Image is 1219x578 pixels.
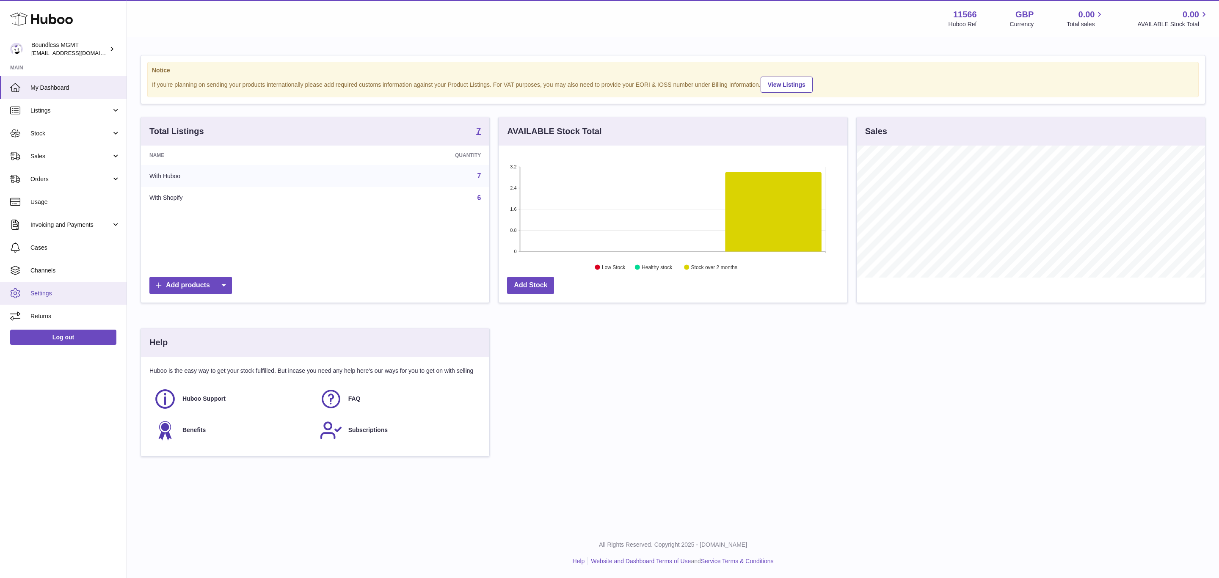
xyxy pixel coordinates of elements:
div: Boundless MGMT [31,41,108,57]
strong: GBP [1015,9,1034,20]
td: With Huboo [141,165,329,187]
text: 0 [514,249,517,254]
p: All Rights Reserved. Copyright 2025 - [DOMAIN_NAME] [134,541,1212,549]
span: Huboo Support [182,395,226,403]
strong: 11566 [953,9,977,20]
a: Add products [149,277,232,294]
a: 0.00 Total sales [1067,9,1104,28]
span: Invoicing and Payments [30,221,111,229]
span: Stock [30,129,111,138]
a: 0.00 AVAILABLE Stock Total [1137,9,1209,28]
strong: 7 [476,127,481,135]
a: Subscriptions [320,419,477,442]
text: Healthy stock [642,264,673,270]
a: 7 [476,127,481,137]
a: Help [573,558,585,564]
a: 6 [477,194,481,201]
a: FAQ [320,388,477,410]
li: and [588,557,773,565]
h3: Sales [865,126,887,137]
a: Huboo Support [154,388,311,410]
text: 3.2 [510,164,517,169]
th: Name [141,146,329,165]
p: Huboo is the easy way to get your stock fulfilled. But incase you need any help here's our ways f... [149,367,481,375]
span: [EMAIL_ADDRESS][DOMAIN_NAME] [31,50,124,56]
span: Channels [30,267,120,275]
span: Usage [30,198,120,206]
span: Benefits [182,426,206,434]
span: Cases [30,244,120,252]
a: Benefits [154,419,311,442]
a: Website and Dashboard Terms of Use [591,558,691,564]
span: Subscriptions [348,426,388,434]
text: Low Stock [602,264,626,270]
span: Total sales [1067,20,1104,28]
a: Log out [10,330,116,345]
span: AVAILABLE Stock Total [1137,20,1209,28]
a: 7 [477,172,481,179]
text: Stock over 2 months [691,264,737,270]
span: 0.00 [1183,9,1199,20]
h3: Total Listings [149,126,204,137]
text: 2.4 [510,185,517,190]
a: View Listings [761,77,813,93]
a: Add Stock [507,277,554,294]
strong: Notice [152,66,1194,74]
h3: AVAILABLE Stock Total [507,126,601,137]
th: Quantity [329,146,489,165]
span: Returns [30,312,120,320]
span: Settings [30,289,120,297]
td: With Shopify [141,187,329,209]
text: 0.8 [510,228,517,233]
span: 0.00 [1078,9,1095,20]
span: My Dashboard [30,84,120,92]
div: If you're planning on sending your products internationally please add required customs informati... [152,75,1194,93]
div: Huboo Ref [949,20,977,28]
span: FAQ [348,395,361,403]
img: internalAdmin-11566@internal.huboo.com [10,43,23,55]
text: 1.6 [510,206,517,212]
a: Service Terms & Conditions [701,558,774,564]
div: Currency [1010,20,1034,28]
span: Orders [30,175,111,183]
span: Listings [30,107,111,115]
span: Sales [30,152,111,160]
h3: Help [149,337,168,348]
